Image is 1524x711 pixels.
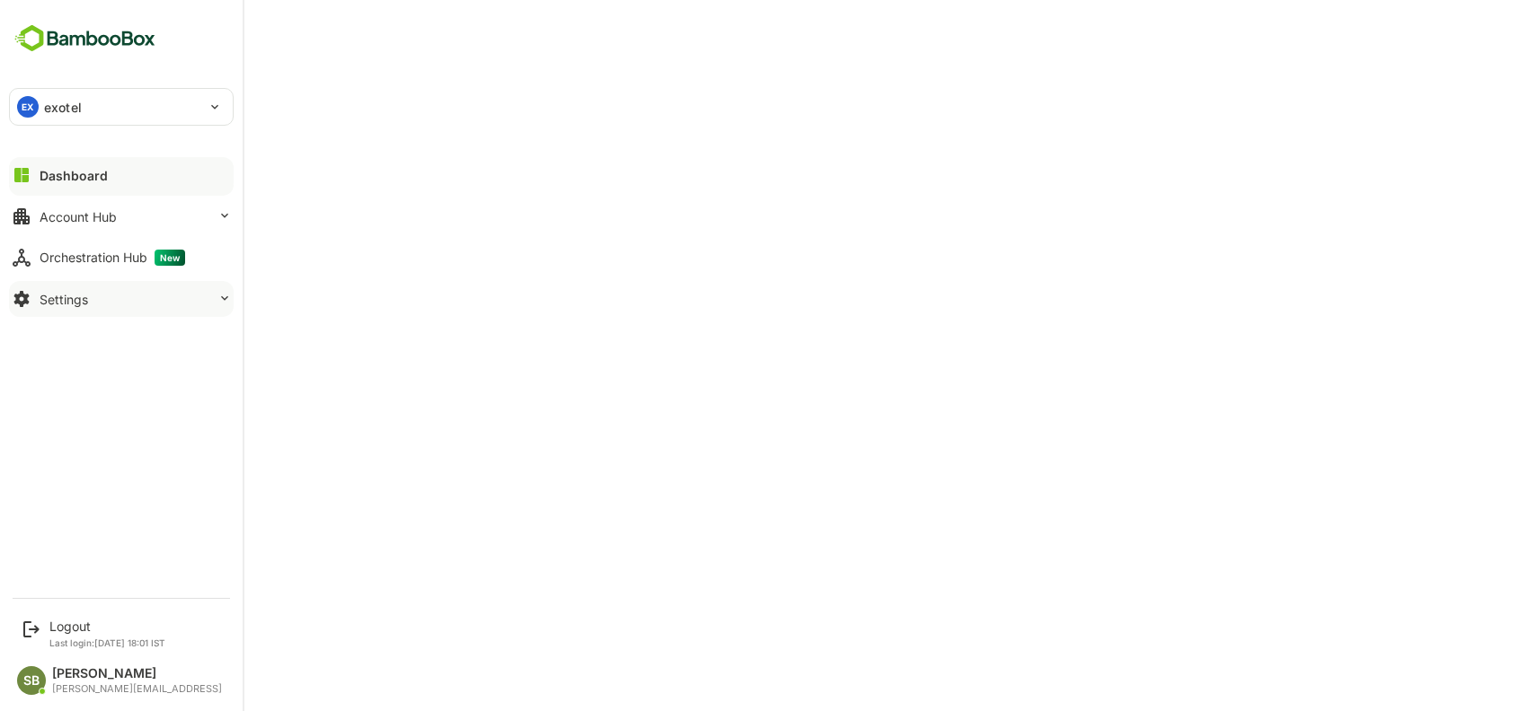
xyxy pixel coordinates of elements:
div: Orchestration Hub [40,250,185,266]
div: Logout [49,619,165,634]
img: BambooboxFullLogoMark.5f36c76dfaba33ec1ec1367b70bb1252.svg [9,22,161,56]
div: EX [17,96,39,118]
div: [PERSON_NAME][EMAIL_ADDRESS] [52,683,222,695]
button: Settings [9,281,234,317]
p: exotel [44,98,82,117]
div: SB [17,666,46,695]
div: EXexotel [10,89,233,125]
p: Last login: [DATE] 18:01 IST [49,637,165,648]
div: Account Hub [40,209,117,224]
button: Dashboard [9,157,234,193]
span: New [155,250,185,266]
div: Dashboard [40,168,108,183]
button: Orchestration HubNew [9,240,234,276]
button: Account Hub [9,198,234,234]
div: Settings [40,292,88,307]
div: [PERSON_NAME] [52,666,222,681]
